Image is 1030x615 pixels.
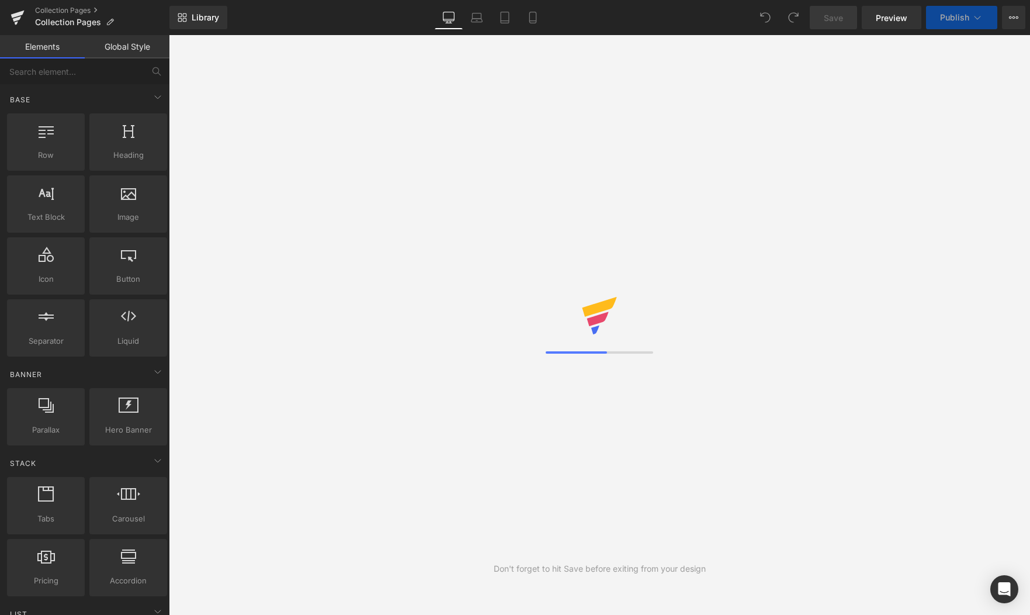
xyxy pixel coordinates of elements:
a: Global Style [85,35,169,58]
span: Hero Banner [93,424,164,436]
span: Tabs [11,513,81,525]
button: Publish [926,6,997,29]
span: Save [824,12,843,24]
span: Stack [9,458,37,469]
span: Button [93,273,164,285]
span: Heading [93,149,164,161]
span: Parallax [11,424,81,436]
span: Icon [11,273,81,285]
span: Base [9,94,32,105]
span: Banner [9,369,43,380]
a: Mobile [519,6,547,29]
span: Row [11,149,81,161]
span: Liquid [93,335,164,347]
span: Accordion [93,575,164,587]
span: Publish [940,13,969,22]
a: Tablet [491,6,519,29]
a: Preview [862,6,921,29]
a: Collection Pages [35,6,169,15]
a: Laptop [463,6,491,29]
button: Redo [782,6,805,29]
span: Collection Pages [35,18,101,27]
a: New Library [169,6,227,29]
span: Text Block [11,211,81,223]
div: Don't forget to hit Save before exiting from your design [494,562,706,575]
span: Library [192,12,219,23]
div: Open Intercom Messenger [990,575,1018,603]
button: More [1002,6,1025,29]
span: Image [93,211,164,223]
span: Carousel [93,513,164,525]
span: Preview [876,12,907,24]
button: Undo [754,6,777,29]
span: Pricing [11,575,81,587]
span: Separator [11,335,81,347]
a: Desktop [435,6,463,29]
